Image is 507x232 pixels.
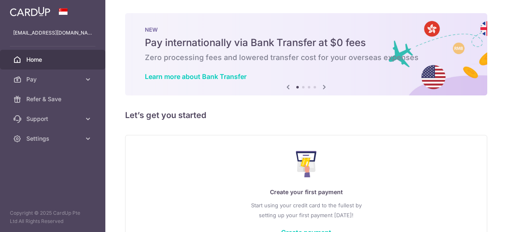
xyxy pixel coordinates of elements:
[26,135,81,143] span: Settings
[142,200,470,220] p: Start using your credit card to the fullest by setting up your first payment [DATE]!
[10,7,50,16] img: CardUp
[145,36,467,49] h5: Pay internationally via Bank Transfer at $0 fees
[145,53,467,63] h6: Zero processing fees and lowered transfer cost for your overseas expenses
[145,26,467,33] p: NEW
[26,56,81,64] span: Home
[145,72,247,81] a: Learn more about Bank Transfer
[125,109,487,122] h5: Let’s get you started
[26,115,81,123] span: Support
[13,29,92,37] p: [EMAIL_ADDRESS][DOMAIN_NAME]
[26,75,81,84] span: Pay
[142,187,470,197] p: Create your first payment
[125,13,487,95] img: Bank transfer banner
[26,95,81,103] span: Refer & Save
[296,151,317,177] img: Make Payment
